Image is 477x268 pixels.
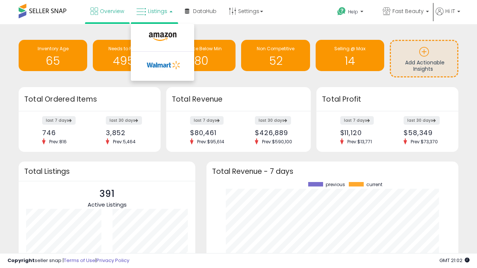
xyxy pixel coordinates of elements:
span: Help [348,9,358,15]
h3: Total Profit [322,94,453,105]
span: Fast Beauty [392,7,424,15]
div: seller snap | | [7,257,129,264]
a: Inventory Age 65 [19,40,87,71]
div: $58,349 [404,129,445,137]
h1: 52 [245,55,306,67]
h1: 80 [171,55,232,67]
span: Prev: $590,100 [258,138,296,145]
a: Selling @ Max 14 [316,40,384,71]
span: Inventory Age [38,45,69,52]
label: last 7 days [190,116,224,125]
h3: Total Ordered Items [24,94,155,105]
span: Prev: $13,771 [344,138,376,145]
a: Terms of Use [64,257,95,264]
span: Hi IT [445,7,455,15]
a: Help [331,1,376,24]
div: 746 [42,129,84,137]
label: last 7 days [340,116,374,125]
h3: Total Revenue [172,94,305,105]
p: 391 [88,187,127,201]
a: BB Price Below Min 80 [167,40,236,71]
a: Add Actionable Insights [391,41,457,76]
span: Overview [100,7,124,15]
h3: Total Revenue - 7 days [212,169,453,174]
span: Prev: 816 [45,138,70,145]
i: Get Help [337,7,346,16]
span: Add Actionable Insights [405,59,445,73]
span: 2025-10-7 21:02 GMT [439,257,470,264]
label: last 30 days [404,116,440,125]
div: $426,889 [255,129,298,137]
span: Prev: $95,614 [193,138,228,145]
h1: 4956 [97,55,158,67]
a: Needs to Reprice 4956 [93,40,161,71]
span: Non Competitive [257,45,294,52]
div: $11,120 [340,129,382,137]
div: $80,461 [190,129,233,137]
a: Hi IT [436,7,460,24]
h3: Total Listings [24,169,190,174]
h1: 65 [22,55,83,67]
a: Privacy Policy [97,257,129,264]
span: Prev: 5,464 [109,138,139,145]
span: BB Price Below Min [181,45,222,52]
span: Active Listings [88,201,127,208]
strong: Copyright [7,257,35,264]
div: 3,852 [106,129,148,137]
label: last 30 days [106,116,142,125]
span: Needs to Reprice [108,45,146,52]
h1: 14 [319,55,380,67]
span: Prev: $73,370 [407,138,442,145]
span: previous [326,182,345,187]
label: last 7 days [42,116,76,125]
span: DataHub [193,7,217,15]
span: Selling @ Max [334,45,366,52]
span: current [366,182,382,187]
span: Listings [148,7,167,15]
a: Non Competitive 52 [241,40,310,71]
label: last 30 days [255,116,291,125]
